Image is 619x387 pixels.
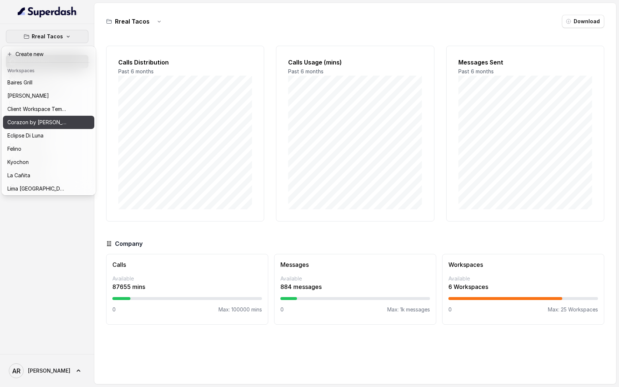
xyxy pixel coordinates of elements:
[7,78,32,87] p: Baires Grill
[1,46,96,195] div: Rreal Tacos
[7,91,49,100] p: [PERSON_NAME]
[7,131,43,140] p: Eclipse Di Luna
[7,171,30,180] p: La Cañita
[7,105,66,114] p: Client Workspace Template
[7,184,66,193] p: Lima [GEOGRAPHIC_DATA]
[7,144,21,153] p: Felino
[7,118,66,127] p: Corazon by [PERSON_NAME]
[3,48,94,61] button: Create new
[7,158,29,167] p: Kyochon
[3,64,94,76] header: Workspaces
[32,32,63,41] p: Rreal Tacos
[6,30,88,43] button: Rreal Tacos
